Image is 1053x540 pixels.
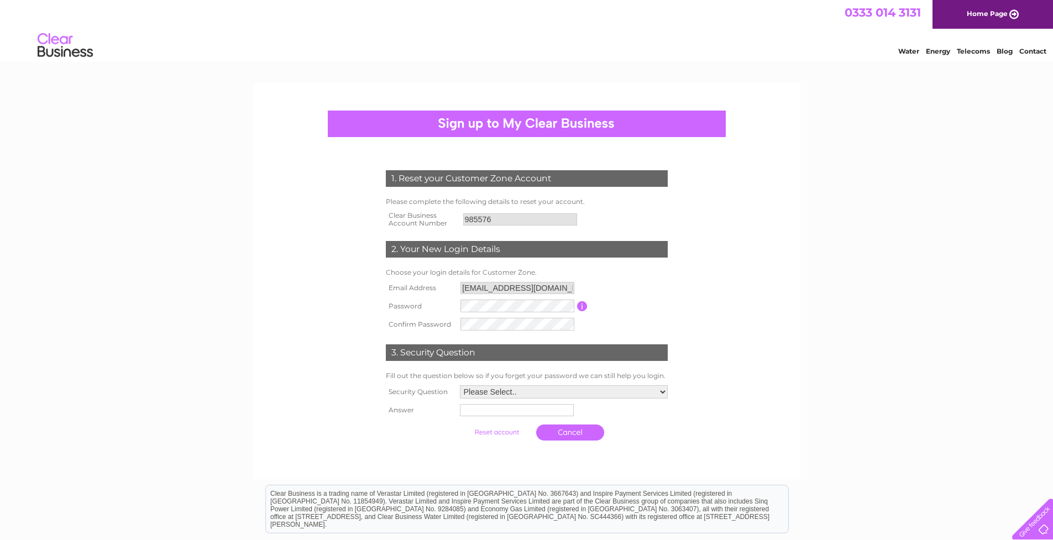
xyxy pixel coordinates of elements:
th: Security Question [383,382,457,401]
th: Password [383,297,458,315]
td: Fill out the question below so if you forget your password we can still help you login. [383,369,670,382]
td: Choose your login details for Customer Zone. [383,266,670,279]
td: Please complete the following details to reset your account. [383,195,670,208]
a: Energy [926,47,950,55]
div: Clear Business is a trading name of Verastar Limited (registered in [GEOGRAPHIC_DATA] No. 3667643... [266,6,788,54]
a: Water [898,47,919,55]
th: Confirm Password [383,315,458,333]
img: logo.png [37,29,93,62]
th: Answer [383,401,457,419]
th: Clear Business Account Number [383,208,460,230]
div: 3. Security Question [386,344,668,361]
input: Information [577,301,588,311]
a: 0333 014 3131 [845,6,921,19]
div: 2. Your New Login Details [386,241,668,258]
a: Contact [1019,47,1046,55]
th: Email Address [383,279,458,297]
a: Blog [997,47,1013,55]
input: Submit [463,424,531,440]
div: 1. Reset your Customer Zone Account [386,170,668,187]
a: Telecoms [957,47,990,55]
a: Cancel [536,424,604,441]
